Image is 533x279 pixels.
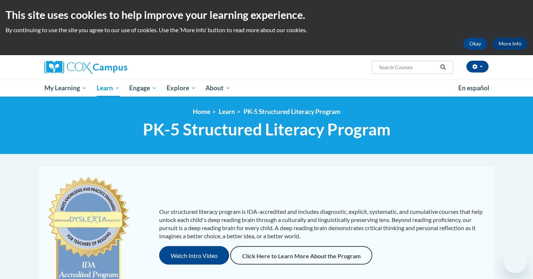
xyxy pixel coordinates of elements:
a: Explore [162,80,201,97]
span: Learn [97,84,120,93]
iframe: Button to launch messaging window [503,249,527,273]
p: By continuing to use the site you agree to our use of cookies. Use the ‘More info’ button to read... [6,26,527,34]
a: Cox Campus [44,61,185,74]
a: More Info [493,38,527,50]
span: Engage [129,84,157,93]
a: Learn [219,108,235,115]
a: My Learning [40,80,92,97]
button: Watch Intro Video [159,246,229,265]
span: About [205,84,231,93]
a: PK-5 Structured Literacy Program [244,108,341,115]
button: Account Settings [466,61,489,73]
button: Search [438,63,449,72]
button: Okay [463,38,487,50]
a: About [201,80,236,97]
p: Our structured literacy program is IDA-accredited and includes diagnostic, explicit, systematic, ... [159,208,487,240]
h2: This site uses cookies to help improve your learning experience. [6,7,527,22]
a: Learn [92,80,125,97]
span: En español [458,84,489,92]
input: Search Courses [378,63,438,72]
img: Cox Campus [44,61,127,74]
a: Click Here to Learn More About the Program [230,246,372,265]
div: Main menu [33,80,500,97]
a: Home [193,108,210,115]
a: Engage [124,80,162,97]
a: En español [453,80,494,96]
span: My Learning [44,84,87,93]
span: PK-5 Structured Literacy Program [143,120,390,139]
span: Explore [167,84,196,93]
